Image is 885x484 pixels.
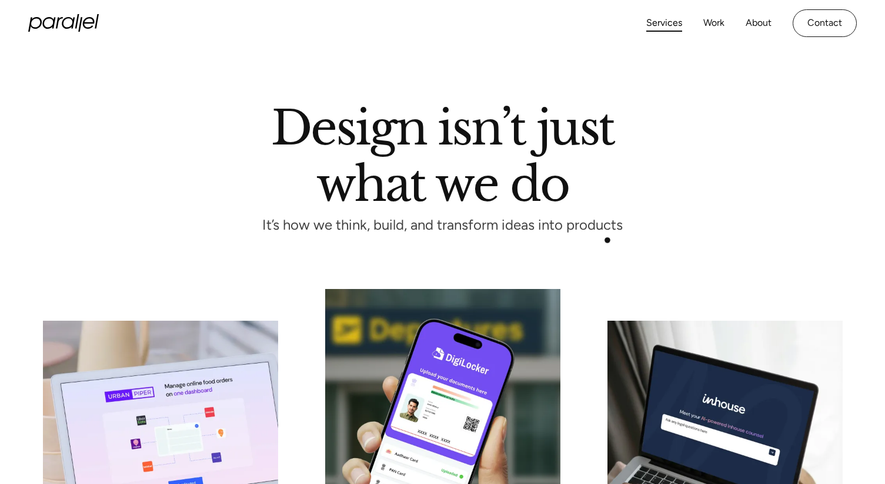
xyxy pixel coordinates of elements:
a: Work [703,15,724,32]
p: It’s how we think, build, and transform ideas into products [241,220,644,230]
a: About [746,15,772,32]
a: Services [646,15,682,32]
a: home [28,14,99,32]
h1: Design isn’t just what we do [271,105,615,201]
a: Contact [793,9,857,37]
